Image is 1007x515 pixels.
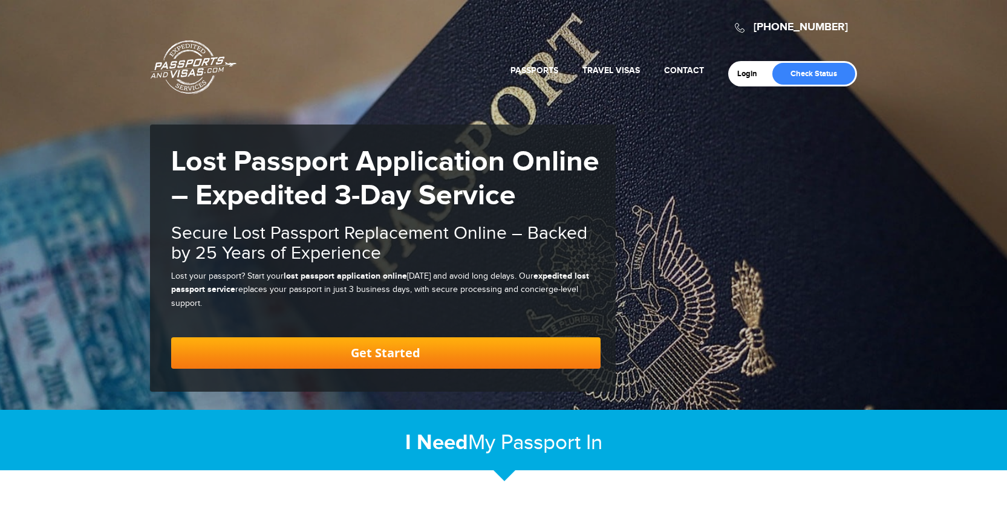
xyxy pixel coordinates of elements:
strong: lost passport application online [284,271,407,281]
p: Lost your passport? Start your [DATE] and avoid long delays. Our replaces your passport in just 3... [171,270,601,310]
a: Login [737,69,766,79]
a: Travel Visas [582,65,640,76]
a: Passports & [DOMAIN_NAME] [151,40,236,94]
strong: Lost Passport Application Online – Expedited 3-Day Service [171,144,599,213]
h2: My [150,430,858,456]
a: [PHONE_NUMBER] [754,21,848,34]
strong: I Need [405,430,468,456]
h2: Secure Lost Passport Replacement Online – Backed by 25 Years of Experience [171,224,601,264]
a: Passports [510,65,558,76]
a: Get Started [171,337,601,369]
span: Passport In [501,430,602,455]
a: Contact [664,65,704,76]
a: Check Status [772,63,855,85]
